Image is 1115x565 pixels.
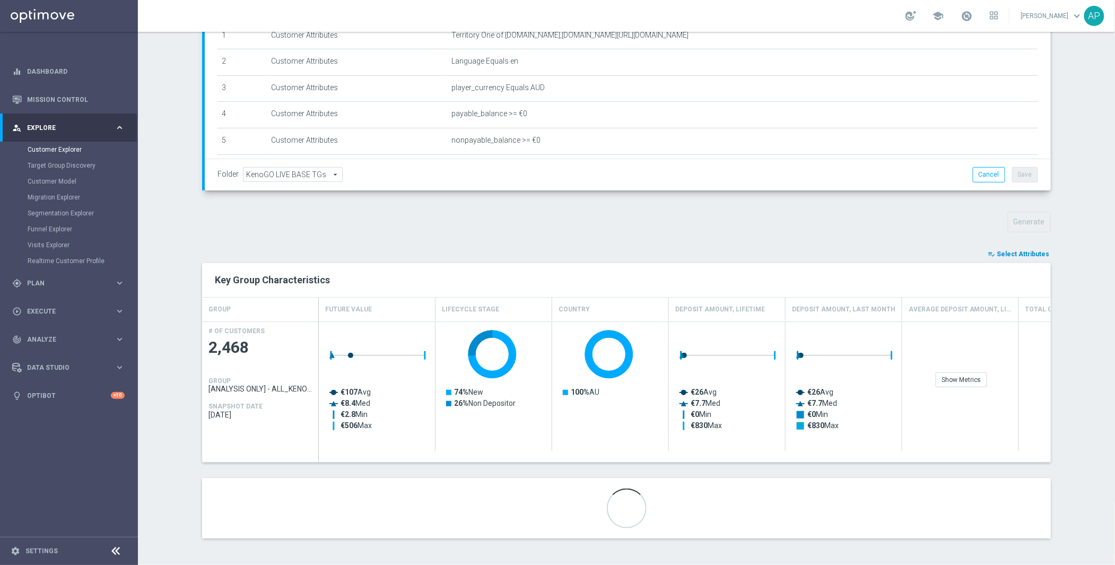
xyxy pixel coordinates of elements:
[988,250,996,258] i: playlist_add_check
[115,306,125,316] i: keyboard_arrow_right
[111,392,125,399] div: +10
[807,388,833,396] text: Avg
[807,421,839,430] text: Max
[28,209,110,218] a: Segmentation Explorer
[1008,212,1051,232] button: Generate
[691,388,717,396] text: Avg
[341,410,368,419] text: Min
[217,170,239,179] label: Folder
[341,388,358,396] tspan: €107
[12,279,125,288] button: gps_fixed Plan keyboard_arrow_right
[807,421,824,430] tspan: €830
[12,124,125,132] button: person_search Explore keyboard_arrow_right
[12,381,125,410] div: Optibot
[208,385,312,393] span: [ANALYSIS ONLY] - ALL_KENOGO_PLAYERS_for_analysis
[25,548,58,554] a: Settings
[11,546,20,556] i: settings
[27,280,115,286] span: Plan
[909,300,1012,319] h4: Average Deposit Amount, Lifetime
[987,248,1051,260] button: playlist_add_check Select Attributes
[807,388,820,396] tspan: €26
[27,125,115,131] span: Explore
[208,337,312,358] span: 2,468
[115,123,125,133] i: keyboard_arrow_right
[1012,167,1038,182] button: Save
[12,392,125,400] button: lightbulb Optibot +10
[28,253,137,269] div: Realtime Customer Profile
[12,335,22,344] i: track_changes
[28,205,137,221] div: Segmentation Explorer
[12,67,125,76] button: equalizer Dashboard
[973,167,1005,182] button: Cancel
[1084,6,1104,26] div: AP
[115,362,125,372] i: keyboard_arrow_right
[12,279,22,288] i: gps_fixed
[28,142,137,158] div: Customer Explorer
[936,372,987,387] div: Show Metrics
[571,388,589,396] tspan: 100%
[267,49,447,76] td: Customer Attributes
[807,410,828,419] text: Min
[691,421,722,430] text: Max
[28,193,110,202] a: Migration Explorer
[12,95,125,104] button: Mission Control
[12,307,125,316] button: play_circle_outline Execute keyboard_arrow_right
[217,102,267,128] td: 4
[28,173,137,189] div: Customer Model
[27,336,115,343] span: Analyze
[691,388,703,396] tspan: €26
[28,241,110,249] a: Visits Explorer
[208,300,231,319] h4: GROUP
[28,145,110,154] a: Customer Explorer
[28,161,110,170] a: Target Group Discovery
[442,300,499,319] h4: Lifecycle Stage
[267,102,447,128] td: Customer Attributes
[27,308,115,315] span: Execute
[691,410,711,419] text: Min
[12,363,125,372] button: Data Studio keyboard_arrow_right
[12,67,22,76] i: equalizer
[217,154,267,181] td: 6
[807,410,816,419] tspan: €0
[215,274,1038,286] h2: Key Group Characteristics
[267,128,447,154] td: Customer Attributes
[208,327,265,335] h4: # OF CUSTOMERS
[691,421,708,430] tspan: €830
[559,300,590,319] h4: Country
[267,23,447,49] td: Customer Attributes
[341,388,371,396] text: Avg
[454,399,516,407] text: Non Depositor
[571,388,599,396] text: AU
[325,300,372,319] h4: Future Value
[792,300,895,319] h4: Deposit Amount, Last Month
[997,250,1050,258] span: Select Attributes
[208,377,231,385] h4: GROUP
[451,31,689,40] span: Territory One of [DOMAIN_NAME],[DOMAIN_NAME][URL][DOMAIN_NAME]
[27,85,125,114] a: Mission Control
[217,128,267,154] td: 5
[12,307,22,316] i: play_circle_outline
[341,399,356,407] tspan: €8.4
[217,75,267,102] td: 3
[28,221,137,237] div: Funnel Explorer
[451,136,541,145] span: nonpayable_balance >= €0
[1072,10,1083,22] span: keyboard_arrow_down
[267,154,447,181] td: Customer Attributes
[27,57,125,85] a: Dashboard
[691,399,720,407] text: Med
[341,410,355,419] tspan: €2.8
[12,279,115,288] div: Plan
[1025,300,1094,319] h4: Total GGR, Lifetime
[115,278,125,288] i: keyboard_arrow_right
[451,83,545,92] span: player_currency Equals AUD
[115,334,125,344] i: keyboard_arrow_right
[28,158,137,173] div: Target Group Discovery
[28,177,110,186] a: Customer Model
[451,109,527,118] span: payable_balance >= €0
[28,225,110,233] a: Funnel Explorer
